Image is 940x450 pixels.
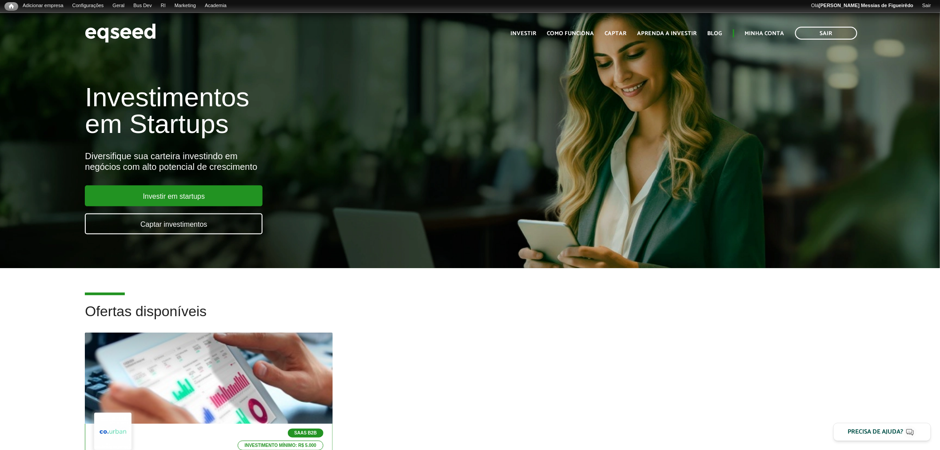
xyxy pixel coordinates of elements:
a: Sair [918,2,936,9]
a: Captar investimentos [85,213,263,234]
a: Marketing [170,2,200,9]
a: Início [4,2,18,11]
a: Investir em startups [85,185,263,206]
span: Início [9,3,14,9]
a: RI [156,2,170,9]
strong: [PERSON_NAME] Messias de Figueirêdo [819,3,913,8]
a: Investir [511,31,537,36]
a: Como funciona [547,31,594,36]
h2: Ofertas disponíveis [85,304,855,333]
a: Geral [108,2,129,9]
a: Academia [200,2,231,9]
p: SaaS B2B [288,429,324,438]
a: Aprenda a investir [637,31,697,36]
div: Diversifique sua carteira investindo em negócios com alto potencial de crescimento [85,151,542,172]
a: Sair [795,27,857,40]
a: Configurações [68,2,108,9]
a: Bus Dev [129,2,156,9]
a: Adicionar empresa [18,2,68,9]
a: Minha conta [745,31,785,36]
a: Captar [605,31,627,36]
h1: Investimentos em Startups [85,84,542,137]
a: Blog [708,31,722,36]
img: EqSeed [85,21,156,45]
a: Olá[PERSON_NAME] Messias de Figueirêdo [807,2,918,9]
